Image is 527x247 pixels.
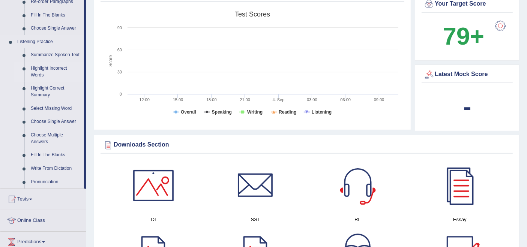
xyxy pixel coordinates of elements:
[206,97,217,102] text: 18:00
[208,216,303,223] h4: SST
[27,115,84,129] a: Choose Single Answer
[247,109,263,115] tspan: Writing
[106,216,201,223] h4: DI
[139,97,150,102] text: 12:00
[212,109,232,115] tspan: Speaking
[27,102,84,115] a: Select Missing Word
[173,97,183,102] text: 15:00
[117,25,122,30] text: 90
[117,70,122,74] text: 30
[181,109,196,115] tspan: Overall
[240,97,250,102] text: 21:00
[27,82,84,102] a: Highlight Correct Summary
[117,48,122,52] text: 60
[108,55,113,67] tspan: Score
[27,129,84,148] a: Choose Multiple Answers
[374,97,384,102] text: 09:00
[311,216,405,223] h4: RL
[279,109,296,115] tspan: Reading
[423,69,511,80] div: Latest Mock Score
[27,9,84,22] a: Fill In The Blanks
[273,97,285,102] tspan: 4. Sep
[102,139,511,151] div: Downloads Section
[0,189,86,208] a: Tests
[27,22,84,35] a: Choose Single Answer
[340,97,351,102] text: 06:00
[120,92,122,96] text: 0
[312,109,332,115] tspan: Listening
[27,148,84,162] a: Fill In The Blanks
[27,162,84,175] a: Write From Dictation
[27,62,84,82] a: Highlight Incorrect Words
[27,48,84,62] a: Summarize Spoken Text
[463,93,471,120] b: -
[307,97,317,102] text: 03:00
[443,22,484,50] b: 79+
[413,216,507,223] h4: Essay
[14,35,84,49] a: Listening Practice
[0,210,86,229] a: Online Class
[27,175,84,189] a: Pronunciation
[235,10,270,18] tspan: Test scores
